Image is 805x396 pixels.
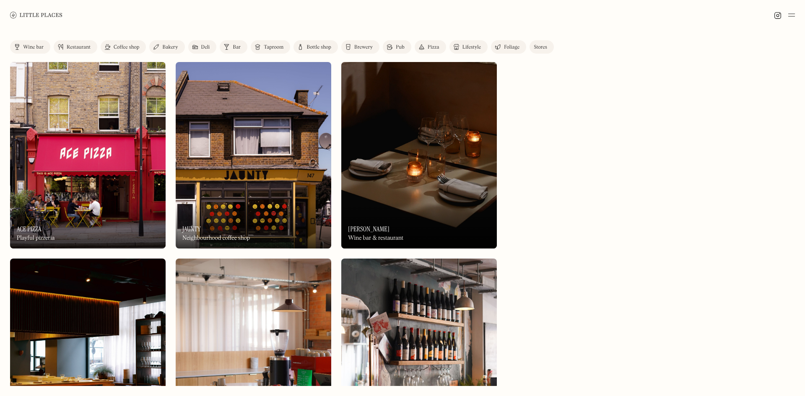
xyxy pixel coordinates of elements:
div: Brewery [354,45,373,50]
a: Taproom [251,40,290,54]
div: Deli [201,45,210,50]
a: Restaurant [54,40,97,54]
h3: [PERSON_NAME] [348,225,390,233]
a: Deli [188,40,217,54]
img: Jaunty [176,62,331,248]
div: Bottle shop [306,45,331,50]
div: Coffee shop [114,45,139,50]
div: Pizza [428,45,439,50]
a: JauntyJauntyJauntyNeighbourhood coffee shop [176,62,331,248]
div: Playful pizzeria [17,235,55,242]
div: Neighbourhood coffee shop [182,235,250,242]
div: Stores [534,45,547,50]
div: Pub [396,45,405,50]
img: Luna [341,62,497,248]
a: Stores [530,40,554,54]
a: LunaLuna[PERSON_NAME]Wine bar & restaurant [341,62,497,248]
a: Foliage [491,40,526,54]
div: Restaurant [67,45,91,50]
div: Wine bar [23,45,44,50]
a: Ace PizzaAce PizzaAce PizzaPlayful pizzeria [10,62,166,248]
a: Brewery [341,40,379,54]
div: Bar [233,45,241,50]
a: Bakery [149,40,184,54]
a: Pub [383,40,411,54]
a: Pizza [415,40,446,54]
a: Bar [220,40,247,54]
a: Coffee shop [101,40,146,54]
h3: Jaunty [182,225,201,233]
div: Wine bar & restaurant [348,235,403,242]
a: Wine bar [10,40,50,54]
a: Bottle shop [293,40,338,54]
div: Taproom [264,45,283,50]
img: Ace Pizza [10,62,166,248]
div: Bakery [162,45,178,50]
h3: Ace Pizza [17,225,42,233]
a: Lifestyle [449,40,488,54]
div: Foliage [504,45,519,50]
div: Lifestyle [462,45,481,50]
